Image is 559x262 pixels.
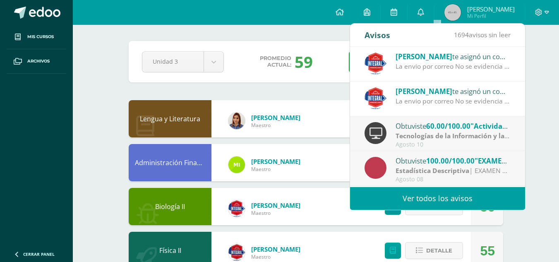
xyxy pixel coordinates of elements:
div: 59 [295,51,313,72]
span: 1694 [454,30,469,39]
span: Maestro [251,122,300,129]
a: Ver todos los avisos [350,187,525,210]
div: te asignó un comentario en 'Actividad 3 - Semana 3 -' para 'Tecnologías de la Información y la Co... [396,51,511,62]
a: Descargar boleta [349,51,490,72]
div: Avisos [365,24,390,46]
a: Unidad 3 [142,52,223,72]
div: Administración Financiera [129,144,211,181]
span: Maestro [251,209,300,216]
span: Detalle [426,243,452,258]
div: Biología II [129,188,211,225]
span: [PERSON_NAME] [396,87,452,96]
span: [PERSON_NAME] [251,245,300,253]
img: c1f8528ae09fb8474fd735b50c721e50.png [365,87,386,109]
div: Lengua y Literatura [129,100,211,137]
span: "Actividad 3 - Semana 3 -" [470,121,558,131]
div: Obtuviste en [396,120,511,131]
span: [PERSON_NAME] [251,201,300,209]
span: 100.00/100.00 [426,156,475,166]
span: Promedio actual: [260,55,291,68]
span: [PERSON_NAME] [251,157,300,166]
span: [PERSON_NAME] [396,52,452,61]
div: te asignó un comentario en 'Actividad 3 - Semana 3 -' para 'Tecnologías de la Información y la Co... [396,86,511,96]
div: Agosto 08 [396,176,511,183]
span: [PERSON_NAME] [467,5,515,13]
img: eed6c18001710838dd9282a84f8079fa.png [228,113,245,129]
button: Detalle [405,242,463,259]
div: | EXAMEN CORTO 1 Y 2 III UNIDAD [396,166,511,175]
span: avisos sin leer [454,30,511,39]
span: [PERSON_NAME] [251,113,300,122]
a: Mis cursos [7,25,66,49]
strong: Tecnologías de la Información y la Comunicación II [396,131,557,140]
span: 60.00/100.00 [426,121,470,131]
span: "EXAMEN CORTO 2" [475,156,542,166]
div: La envio por correo No se evidencia la entrega del archivo original de la combinación y correspon... [396,62,511,71]
strong: Estadística Descriptiva [396,166,469,175]
a: Archivos [7,49,66,74]
img: 28f031d49d6967cb0dd97ba54f7eb134.png [228,244,245,261]
span: Cerrar panel [23,251,55,257]
img: 8f4af3fe6ec010f2c87a2f17fab5bf8c.png [228,156,245,173]
div: Obtuviste en [396,155,511,166]
div: Agosto 10 [396,141,511,148]
span: Maestro [251,166,300,173]
div: | Zona [396,131,511,141]
span: Mis cursos [27,34,54,40]
span: Archivos [27,58,50,65]
img: 21588b49a14a63eb6c43a3d6c8f636e1.png [228,200,245,217]
span: Maestro [251,253,300,260]
div: La envio por correo No se evidencia la entrega del archivo original de la combinación y correspon... [396,96,511,106]
img: c1f8528ae09fb8474fd735b50c721e50.png [365,53,386,75]
span: Mi Perfil [467,12,515,19]
span: Unidad 3 [153,52,193,71]
img: 45x45 [444,4,461,21]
